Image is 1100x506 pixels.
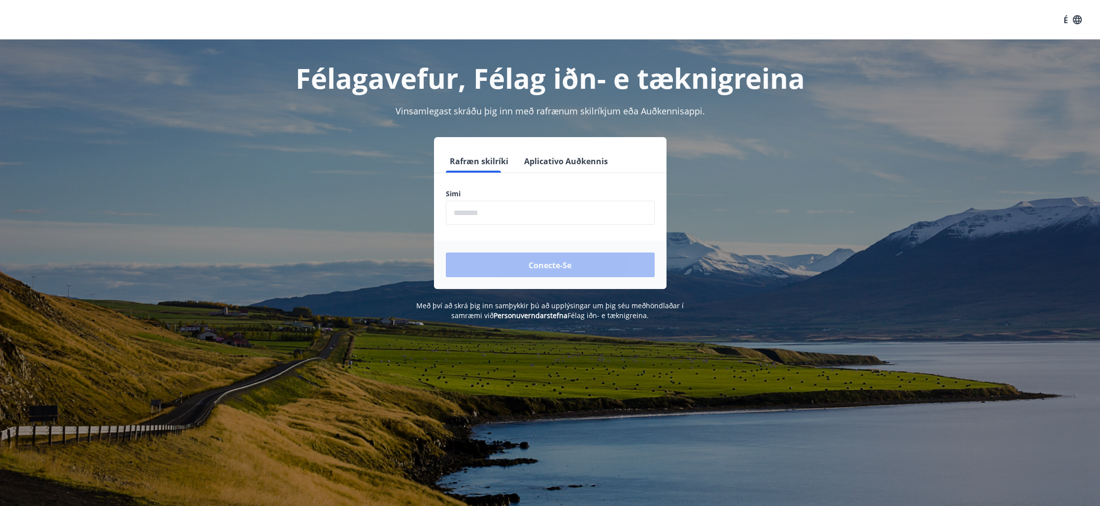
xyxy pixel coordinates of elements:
[446,189,461,198] font: Simi
[1064,14,1068,25] font: É
[396,105,705,117] font: Vinsamlegast skráðu þig inn með rafrænum skilríkjum eða Auðkennisappi.
[567,311,649,320] font: Félag iðn- e tæknigreina.
[524,156,608,167] font: Aplicativo Auðkennis
[450,156,508,167] font: Rafræn skilríki
[296,59,805,97] font: Félagavefur, Félag iðn- e tæknigreina
[494,311,567,320] a: Personuverndarstefna
[416,301,684,320] font: Með því að skrá þig inn samþykkir þú að upplýsingar um þig séu meðhöndlaðar í samræmi við
[1057,10,1088,29] button: É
